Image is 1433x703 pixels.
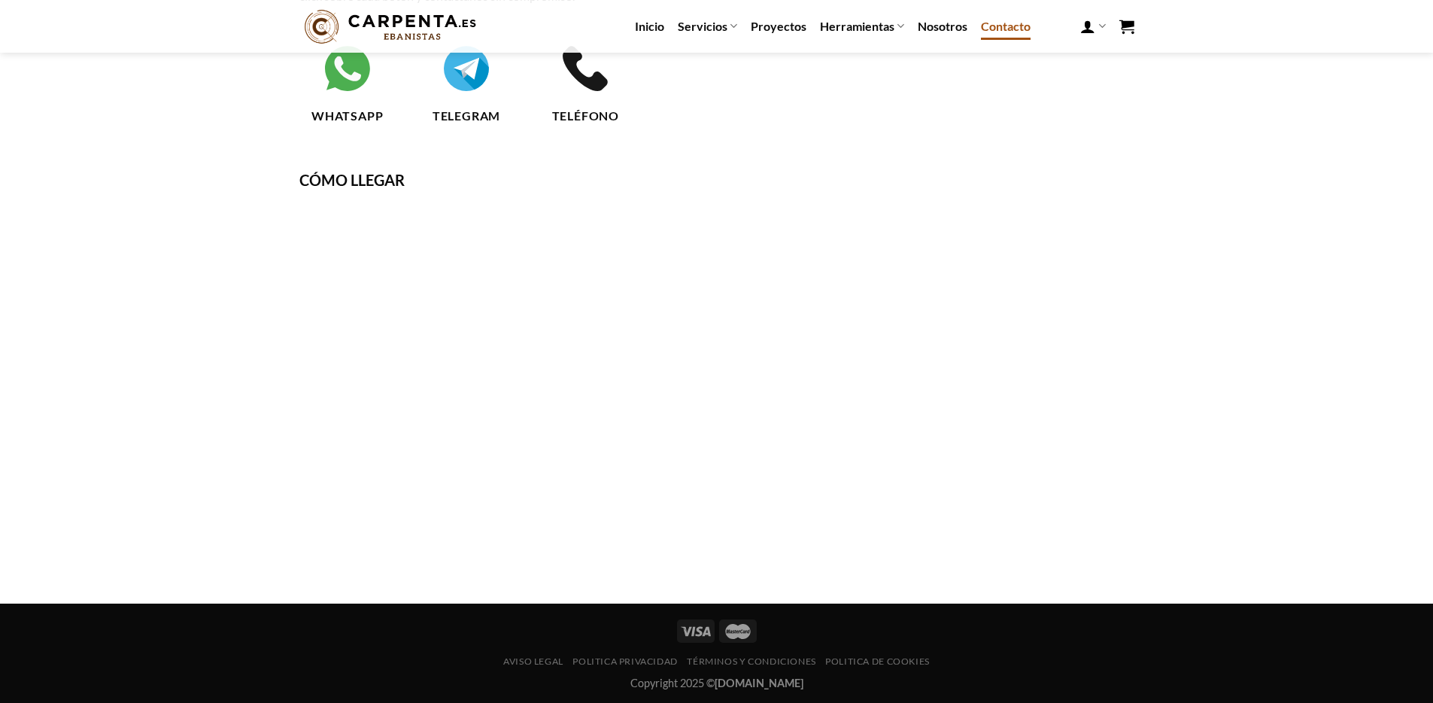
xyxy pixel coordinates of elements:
h5: WhatsApp [299,108,396,123]
img: Carpenta.es [299,6,481,47]
h5: Teléfono [537,108,633,123]
strong: [DOMAIN_NAME] [715,677,803,689]
a: Contacto [981,13,1031,40]
a: Politica privacidad [572,656,678,667]
a: Herramientas [820,11,904,41]
a: Términos y condiciones [687,656,815,667]
h5: Telegram [418,108,515,123]
a: Teléfono [537,44,633,123]
a: Telegram [418,44,515,123]
h3: CÓMO LLEGAR [299,168,1134,192]
a: Inicio [635,13,664,40]
a: Nosotros [918,13,967,40]
a: Proyectos [751,13,806,40]
a: Aviso legal [503,656,563,667]
a: WhatsApp [299,44,396,123]
div: Copyright 2025 © [299,674,1134,692]
a: Servicios [678,11,737,41]
a: Politica de cookies [825,656,930,667]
